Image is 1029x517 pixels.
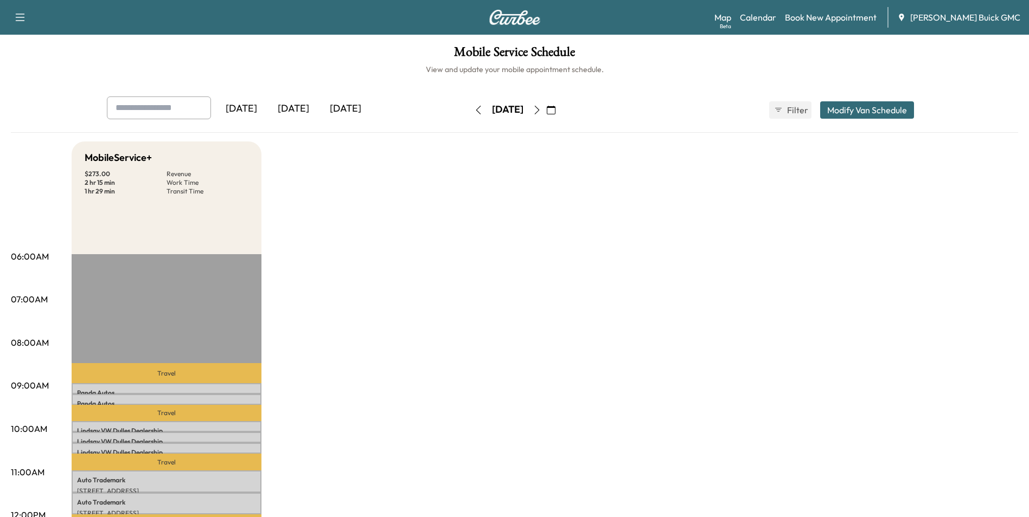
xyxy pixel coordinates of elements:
p: 07:00AM [11,293,48,306]
p: Lindsay VW Dulles Dealership [77,448,256,457]
p: Transit Time [167,187,248,196]
div: [DATE] [215,96,267,121]
p: Lindsay VW Dulles Dealership [77,426,256,435]
h5: MobileService+ [85,150,152,165]
p: Travel [72,454,261,470]
p: 09:00AM [11,379,49,392]
div: [DATE] [319,96,372,121]
p: Auto Trademark [77,476,256,484]
p: 10:00AM [11,422,47,435]
div: Beta [720,22,731,30]
button: Filter [769,101,811,119]
p: Revenue [167,170,248,178]
div: [DATE] [267,96,319,121]
button: Modify Van Schedule [820,101,914,119]
p: [STREET_ADDRESS] [77,487,256,495]
h1: Mobile Service Schedule [11,46,1018,64]
p: Auto Trademark [77,498,256,507]
p: Panda Autos [77,399,256,408]
p: Work Time [167,178,248,187]
a: Calendar [740,11,776,24]
p: 06:00AM [11,250,49,263]
p: 08:00AM [11,336,49,349]
span: Filter [787,104,807,117]
p: 11:00AM [11,466,44,479]
a: MapBeta [714,11,731,24]
h6: View and update your mobile appointment schedule. [11,64,1018,75]
img: Curbee Logo [489,10,541,25]
p: 2 hr 15 min [85,178,167,187]
p: Panda Autos [77,389,256,397]
span: [PERSON_NAME] Buick GMC [910,11,1020,24]
p: Lindsay VW Dulles Dealership [77,437,256,446]
p: Travel [72,363,261,383]
p: 1 hr 29 min [85,187,167,196]
div: [DATE] [492,103,523,117]
p: $ 273.00 [85,170,167,178]
p: Travel [72,405,261,421]
a: Book New Appointment [785,11,877,24]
